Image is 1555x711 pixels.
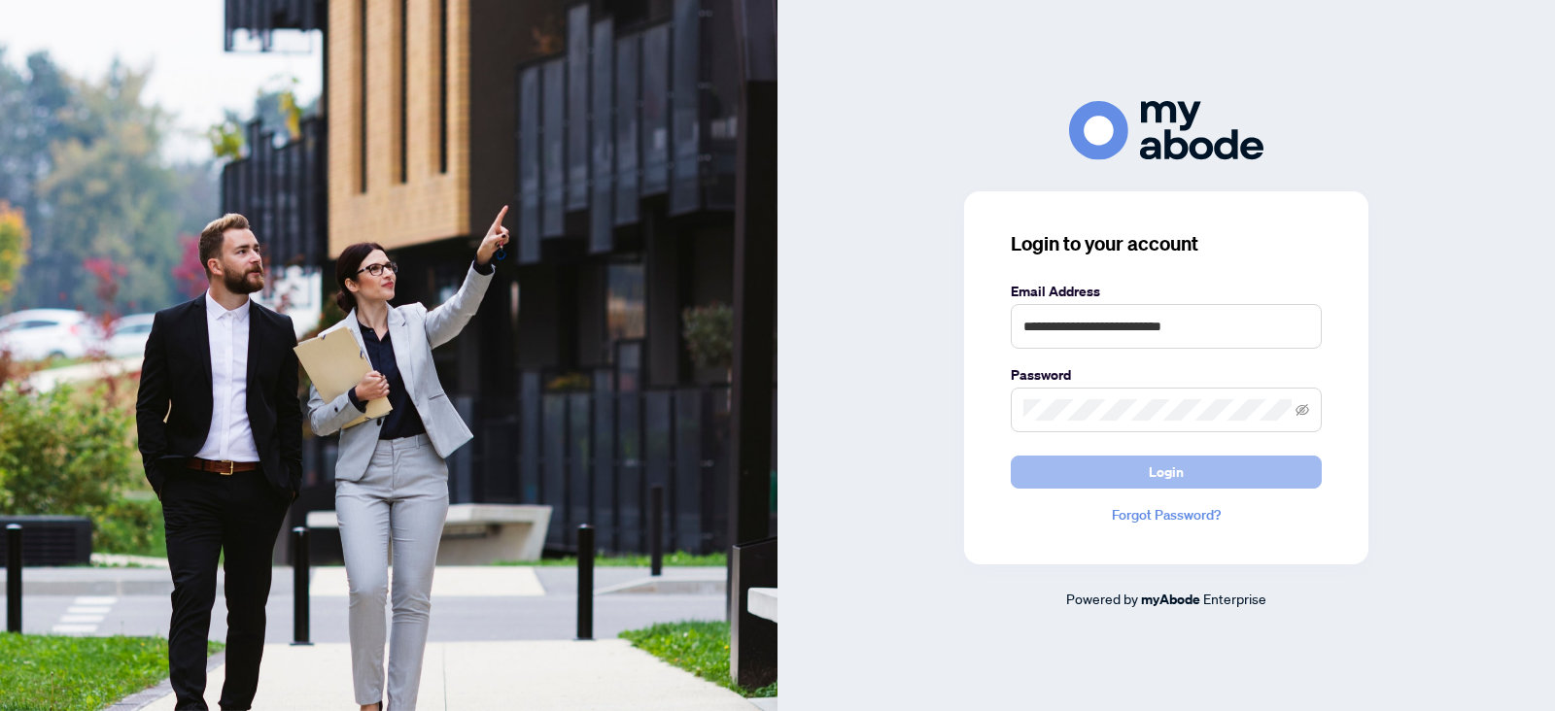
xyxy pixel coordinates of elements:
[1011,504,1322,525] a: Forgot Password?
[1011,456,1322,489] button: Login
[1011,364,1322,386] label: Password
[1011,230,1322,257] h3: Login to your account
[1069,101,1263,160] img: ma-logo
[1203,590,1266,607] span: Enterprise
[1011,281,1322,302] label: Email Address
[1149,457,1184,488] span: Login
[1066,590,1138,607] span: Powered by
[1141,589,1200,610] a: myAbode
[1296,403,1309,417] span: eye-invisible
